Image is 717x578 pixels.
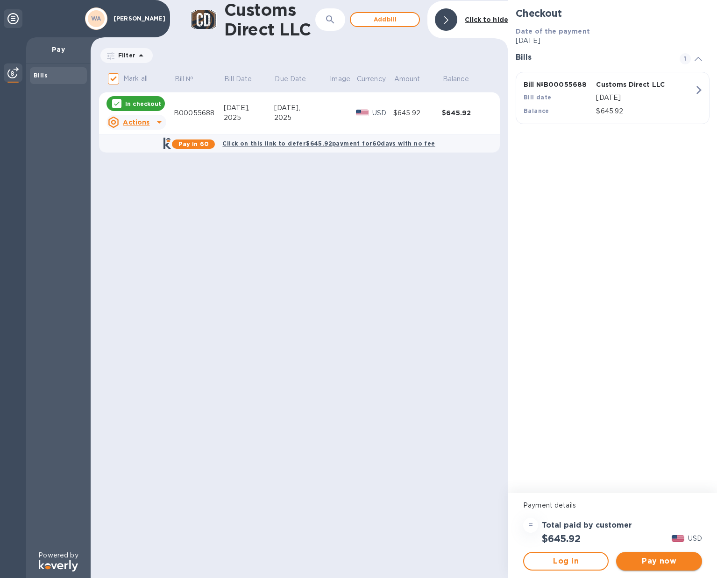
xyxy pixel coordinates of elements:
p: Currency [357,74,386,84]
p: Payment details [523,501,702,510]
p: Mark all [123,74,148,84]
p: In checkout [125,100,161,108]
p: Powered by [38,550,78,560]
span: Balance [443,74,481,84]
h3: Total paid by customer [542,521,632,530]
div: B00055688 [174,108,224,118]
b: Balance [524,107,549,114]
p: USD [372,108,393,118]
u: Actions [123,118,149,126]
b: Click to hide [465,16,508,23]
p: $645.92 [596,106,694,116]
div: 2025 [274,113,329,123]
img: Logo [39,560,78,571]
button: Addbill [350,12,420,27]
b: Click on this link to defer $645.92 payment for 60 days with no fee [222,140,435,147]
p: Customs Direct LLC [596,80,665,89]
span: Add bill [358,14,412,25]
div: [DATE], [274,103,329,113]
p: Filter [114,51,135,59]
p: Image [330,74,350,84]
img: USD [672,535,684,542]
p: Amount [394,74,420,84]
b: Bill date [524,94,552,101]
div: $645.92 [393,108,442,118]
h2: Checkout [516,7,710,19]
b: WA [91,15,101,22]
span: Bill № [175,74,206,84]
span: Pay now [624,556,694,567]
span: 1 [680,53,691,64]
p: USD [688,534,702,543]
button: Pay now [616,552,702,571]
span: Due Date [275,74,318,84]
p: Due Date [275,74,306,84]
span: Log in [532,556,600,567]
b: Date of the payment [516,28,590,35]
p: [PERSON_NAME] [114,15,160,22]
span: Bill Date [224,74,264,84]
p: Balance [443,74,469,84]
div: = [523,518,538,533]
h3: Bills [516,53,668,62]
b: Bills [34,72,48,79]
b: Pay in 60 [178,140,209,147]
div: [DATE], [224,103,274,113]
p: Bill № B00055688 [524,80,592,89]
h2: $645.92 [542,533,581,544]
p: Pay [34,45,83,54]
span: Amount [394,74,433,84]
p: Bill Date [224,74,252,84]
img: USD [356,110,369,116]
button: Log in [523,552,609,571]
button: Bill №B00055688Customs Direct LLCBill date[DATE]Balance$645.92 [516,72,710,124]
p: [DATE] [516,36,710,46]
p: [DATE] [596,93,694,103]
div: $645.92 [442,108,490,118]
p: Bill № [175,74,194,84]
div: 2025 [224,113,274,123]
